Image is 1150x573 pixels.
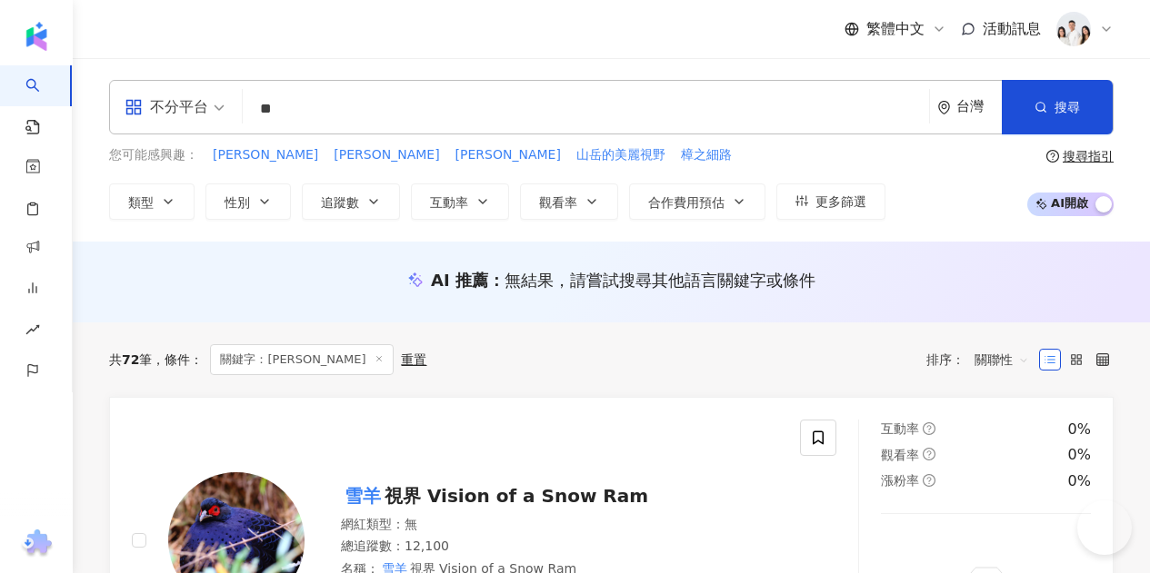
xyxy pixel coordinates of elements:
button: 更多篩選 [776,183,885,220]
span: 更多篩選 [815,194,866,209]
span: [PERSON_NAME] [334,146,439,164]
span: question-circle [923,474,935,487]
button: 搜尋 [1002,80,1113,134]
button: 互動率 [411,183,509,220]
img: chrome extension [19,529,55,558]
div: 共 筆 [109,352,152,367]
span: 關聯性 [975,345,1029,374]
span: 樟之細路 [681,146,732,164]
span: 山岳的美麗視野 [576,146,665,164]
div: 0% [1068,445,1091,465]
button: [PERSON_NAME] [333,145,440,165]
span: 繁體中文 [866,19,925,39]
span: 漲粉率 [881,473,919,488]
span: question-circle [923,422,935,435]
span: appstore [125,98,143,116]
div: 0% [1068,471,1091,491]
div: 台灣 [956,99,1002,114]
div: AI 推薦 ： [431,269,815,291]
span: 互動率 [430,195,468,210]
span: 關鍵字：[PERSON_NAME] [210,344,394,375]
button: 追蹤數 [302,183,400,220]
span: 追蹤數 [321,195,359,210]
span: [PERSON_NAME] [455,146,561,164]
span: question-circle [1046,150,1059,163]
button: 山岳的美麗視野 [575,145,666,165]
span: 無結果，請嘗試搜尋其他語言關鍵字或條件 [505,271,815,290]
span: rise [25,311,40,352]
mark: 雪羊 [341,481,385,510]
span: [PERSON_NAME] [213,146,318,164]
span: 視界 Vision of a Snow Ram [385,485,648,507]
button: 樟之細路 [680,145,733,165]
button: [PERSON_NAME] [212,145,319,165]
span: 性別 [225,195,250,210]
img: 20231221_NR_1399_Small.jpg [1056,12,1091,46]
div: 排序： [926,345,1039,374]
span: 您可能感興趣： [109,146,198,164]
div: 網紅類型 ： 無 [341,516,778,534]
span: 觀看率 [539,195,577,210]
span: 類型 [128,195,154,210]
img: logo icon [22,22,51,51]
div: 不分平台 [125,93,208,122]
span: 條件 ： [152,352,203,367]
span: 合作費用預估 [648,195,725,210]
button: [PERSON_NAME] [455,145,562,165]
div: 搜尋指引 [1063,149,1114,163]
iframe: Help Scout Beacon - Open [1077,500,1132,555]
div: 總追蹤數 ： 12,100 [341,538,778,556]
button: 觀看率 [520,183,618,220]
button: 合作費用預估 [629,183,765,220]
span: 搜尋 [1055,100,1080,114]
div: 0% [1068,420,1091,440]
div: 重置 [401,352,426,367]
span: 互動率 [881,421,919,436]
span: 72 [122,352,139,367]
span: 觀看率 [881,448,919,462]
button: 性別 [205,183,291,220]
a: search [25,65,62,136]
button: 類型 [109,183,195,220]
span: 活動訊息 [983,20,1041,37]
span: environment [937,101,951,114]
span: question-circle [923,448,935,460]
